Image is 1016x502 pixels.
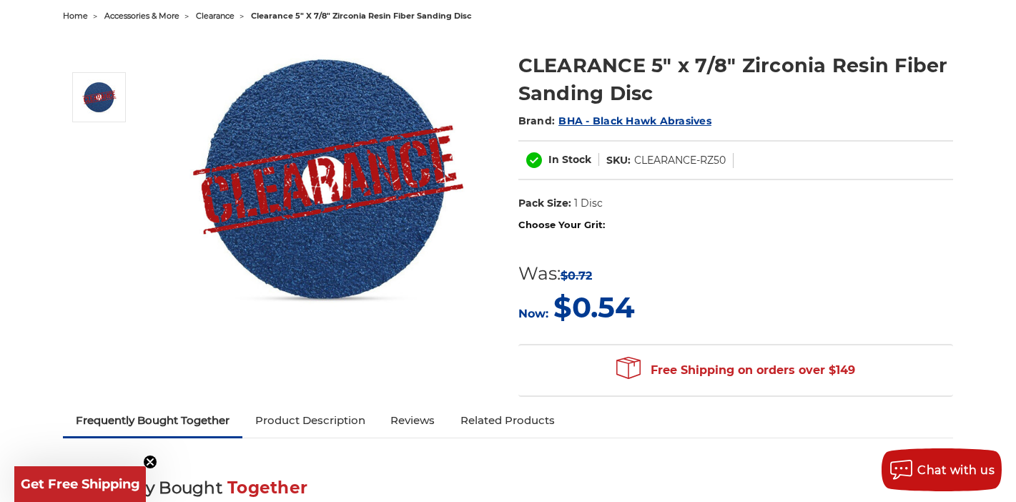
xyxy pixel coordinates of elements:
a: clearance [196,11,235,21]
span: Together [227,478,307,498]
a: home [63,11,88,21]
span: Chat with us [917,463,995,477]
span: Free Shipping on orders over $149 [616,356,855,385]
div: Get Free ShippingClose teaser [14,466,146,502]
h1: CLEARANCE 5" x 7/8" Zirconia Resin Fiber Sanding Disc [518,51,954,107]
dd: 1 Disc [574,196,603,211]
span: $0.54 [553,290,635,325]
div: Was: [518,260,635,287]
a: Reviews [378,405,448,436]
a: BHA - Black Hawk Abrasives [558,114,711,127]
span: clearance 5" x 7/8" zirconia resin fiber sanding disc [251,11,472,21]
span: $0.72 [561,269,592,282]
button: Chat with us [882,448,1002,491]
span: Brand: [518,114,556,127]
label: Choose Your Grit: [518,218,954,232]
dt: Pack Size: [518,196,571,211]
button: Close teaser [143,455,157,469]
span: Get Free Shipping [21,476,140,492]
a: Frequently Bought Together [63,405,242,436]
span: Now: [518,307,548,320]
a: Product Description [242,405,378,436]
dd: CLEARANCE-RZ50 [634,153,726,168]
img: 5" x 7/8" Zirconia Resin Fiber Disc [185,36,471,323]
a: accessories & more [104,11,179,21]
dt: SKU: [606,153,631,168]
img: 5" x 7/8" Zirconia Resin Fiber Disc [82,79,117,115]
span: In Stock [548,153,591,166]
a: Related Products [448,405,568,436]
